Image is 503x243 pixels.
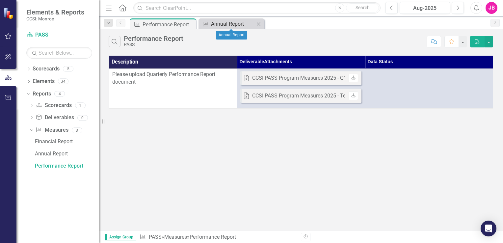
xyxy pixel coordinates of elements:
[33,65,60,73] a: Scorecards
[33,90,51,98] a: Reports
[58,79,68,84] div: 34
[190,234,236,240] div: Performance Report
[365,68,493,108] td: Double-Click to Edit
[400,2,450,14] button: Aug-2025
[140,233,296,241] div: » »
[486,2,497,14] button: JB
[33,161,99,171] a: Performance Report
[105,234,136,240] span: Assign Group
[133,2,381,14] input: Search ClearPoint...
[237,68,365,108] td: Double-Click to Edit
[200,20,254,28] a: Annual Report
[112,71,215,85] span: Please upload Quarterly Performance Report document
[75,102,86,108] div: 1
[143,20,194,29] div: Performance Report
[33,78,55,85] a: Elements
[216,31,247,40] div: Annual Report
[72,127,82,133] div: 3
[33,136,99,147] a: Financial Report
[356,5,370,10] span: Search
[54,91,65,96] div: 4
[63,66,73,72] div: 5
[481,221,496,236] div: Open Intercom Messenger
[26,16,84,21] small: CCSI: Monroe
[36,102,71,109] a: Scorecards
[26,8,84,16] span: Elements & Reports
[346,3,379,13] button: Search
[36,114,74,121] a: Deliverables
[26,47,92,59] input: Search Below...
[33,148,99,159] a: Annual Report
[252,92,372,100] div: CCSI PASS Program Measures 2025 - Template.xlsx
[252,74,357,82] div: CCSI PASS Program Measures 2025 - Q1.xlsx
[35,151,99,157] div: Annual Report
[124,42,183,47] div: PASS
[211,20,254,28] div: Annual Report
[35,139,99,145] div: Financial Report
[77,115,88,121] div: 0
[3,8,15,19] img: ClearPoint Strategy
[124,35,183,42] div: Performance Report
[36,126,68,134] a: Measures
[35,163,99,169] div: Performance Report
[26,31,92,39] a: PASS
[149,234,162,240] a: PASS
[402,4,448,12] div: Aug-2025
[164,234,187,240] a: Measures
